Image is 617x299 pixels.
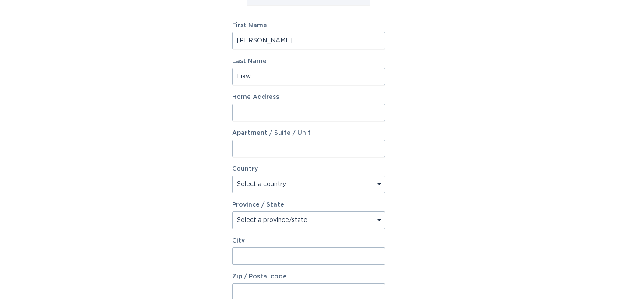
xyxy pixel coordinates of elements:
[232,94,385,100] label: Home Address
[232,22,385,28] label: First Name
[232,238,385,244] label: City
[232,166,258,172] label: Country
[232,130,385,136] label: Apartment / Suite / Unit
[232,274,385,280] label: Zip / Postal code
[232,58,385,64] label: Last Name
[232,202,284,208] label: Province / State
